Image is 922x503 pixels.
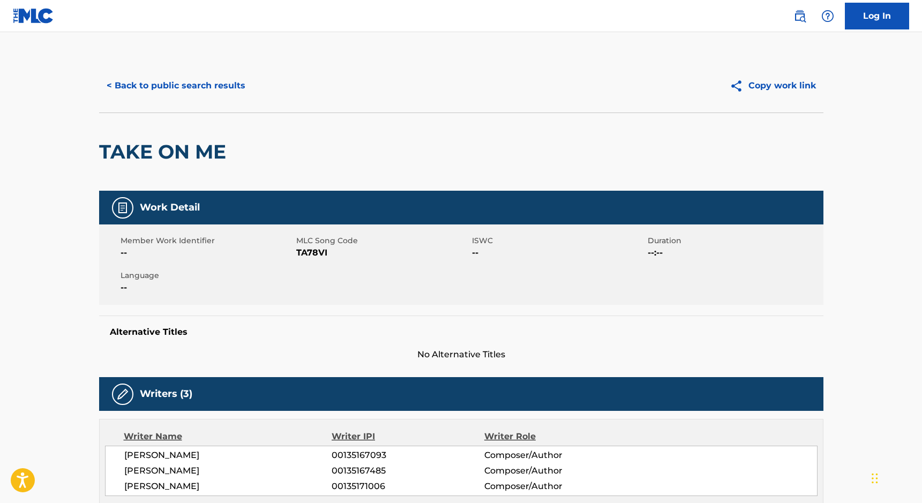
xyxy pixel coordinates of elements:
span: -- [472,246,645,259]
span: Member Work Identifier [121,235,294,246]
h5: Alternative Titles [110,327,813,337]
span: [PERSON_NAME] [124,464,332,477]
div: Help [817,5,838,27]
img: Writers [116,388,129,401]
button: Copy work link [722,72,823,99]
img: help [821,10,834,22]
div: Drag [872,462,878,494]
a: Public Search [789,5,811,27]
img: Work Detail [116,201,129,214]
iframe: Chat Widget [868,452,922,503]
h5: Work Detail [140,201,200,214]
span: No Alternative Titles [99,348,823,361]
span: Language [121,270,294,281]
span: [PERSON_NAME] [124,480,332,493]
span: -- [121,281,294,294]
span: Duration [648,235,821,246]
span: --:-- [648,246,821,259]
img: Copy work link [730,79,748,93]
div: Writer Name [124,430,332,443]
img: MLC Logo [13,8,54,24]
h5: Writers (3) [140,388,192,400]
span: -- [121,246,294,259]
span: [PERSON_NAME] [124,449,332,462]
span: 00135167093 [332,449,484,462]
span: Composer/Author [484,464,623,477]
h2: TAKE ON ME [99,140,231,164]
span: 00135167485 [332,464,484,477]
img: search [793,10,806,22]
span: Composer/Author [484,480,623,493]
span: 00135171006 [332,480,484,493]
div: Writer IPI [332,430,484,443]
span: TA78VI [296,246,469,259]
span: Composer/Author [484,449,623,462]
span: ISWC [472,235,645,246]
a: Log In [845,3,909,29]
div: Writer Role [484,430,623,443]
span: MLC Song Code [296,235,469,246]
button: < Back to public search results [99,72,253,99]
